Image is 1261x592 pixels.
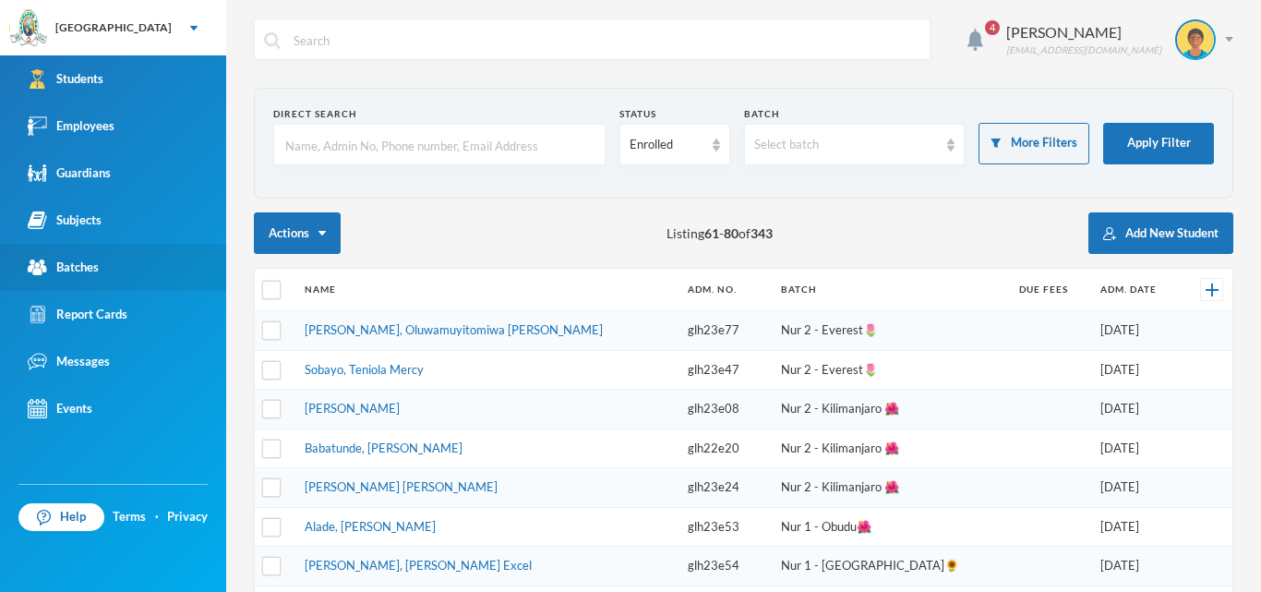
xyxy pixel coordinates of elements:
[679,547,773,586] td: glh23e54
[744,107,966,121] div: Batch
[724,225,739,241] b: 80
[305,479,498,494] a: [PERSON_NAME] [PERSON_NAME]
[305,558,532,573] a: [PERSON_NAME], [PERSON_NAME] Excel
[751,225,773,241] b: 343
[1091,547,1182,586] td: [DATE]
[28,258,99,277] div: Batches
[113,508,146,526] a: Terms
[985,20,1000,35] span: 4
[1103,123,1214,164] button: Apply Filter
[295,269,679,311] th: Name
[167,508,208,526] a: Privacy
[305,401,400,416] a: [PERSON_NAME]
[979,123,1089,164] button: More Filters
[667,224,773,243] span: Listing - of
[283,125,595,166] input: Name, Admin No, Phone number, Email Address
[28,211,102,230] div: Subjects
[55,19,172,36] div: [GEOGRAPHIC_DATA]
[772,390,1010,429] td: Nur 2 - Kilimanjaro 🌺
[264,32,281,49] img: search
[754,136,939,154] div: Select batch
[772,311,1010,351] td: Nur 2 - Everest🌷
[630,136,703,154] div: Enrolled
[772,507,1010,547] td: Nur 1 - Obudu🌺
[305,519,436,534] a: Alade, [PERSON_NAME]
[1091,350,1182,390] td: [DATE]
[18,503,104,531] a: Help
[305,362,424,377] a: Sobayo, Teniola Mercy
[1006,21,1161,43] div: [PERSON_NAME]
[28,69,103,89] div: Students
[772,269,1010,311] th: Batch
[679,390,773,429] td: glh23e08
[772,429,1010,468] td: Nur 2 - Kilimanjaro 🌺
[772,547,1010,586] td: Nur 1 - [GEOGRAPHIC_DATA]🌻
[1091,429,1182,468] td: [DATE]
[679,468,773,508] td: glh23e24
[772,468,1010,508] td: Nur 2 - Kilimanjaro 🌺
[1091,311,1182,351] td: [DATE]
[1010,269,1091,311] th: Due Fees
[1091,507,1182,547] td: [DATE]
[1091,468,1182,508] td: [DATE]
[679,311,773,351] td: glh23e77
[704,225,719,241] b: 61
[305,322,603,337] a: [PERSON_NAME], Oluwamuyitomiwa [PERSON_NAME]
[1177,21,1214,58] img: STUDENT
[1206,284,1219,296] img: +
[28,305,127,324] div: Report Cards
[28,163,111,183] div: Guardians
[1091,269,1182,311] th: Adm. Date
[1088,212,1233,254] button: Add New Student
[679,429,773,468] td: glh22e20
[305,441,462,455] a: Babatunde, [PERSON_NAME]
[619,107,730,121] div: Status
[679,269,773,311] th: Adm. No.
[28,352,110,371] div: Messages
[273,107,606,121] div: Direct Search
[679,507,773,547] td: glh23e53
[1006,43,1161,57] div: [EMAIL_ADDRESS][DOMAIN_NAME]
[10,10,47,47] img: logo
[1091,390,1182,429] td: [DATE]
[28,399,92,418] div: Events
[28,116,114,136] div: Employees
[292,19,920,61] input: Search
[254,212,341,254] button: Actions
[155,508,159,526] div: ·
[679,350,773,390] td: glh23e47
[772,350,1010,390] td: Nur 2 - Everest🌷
